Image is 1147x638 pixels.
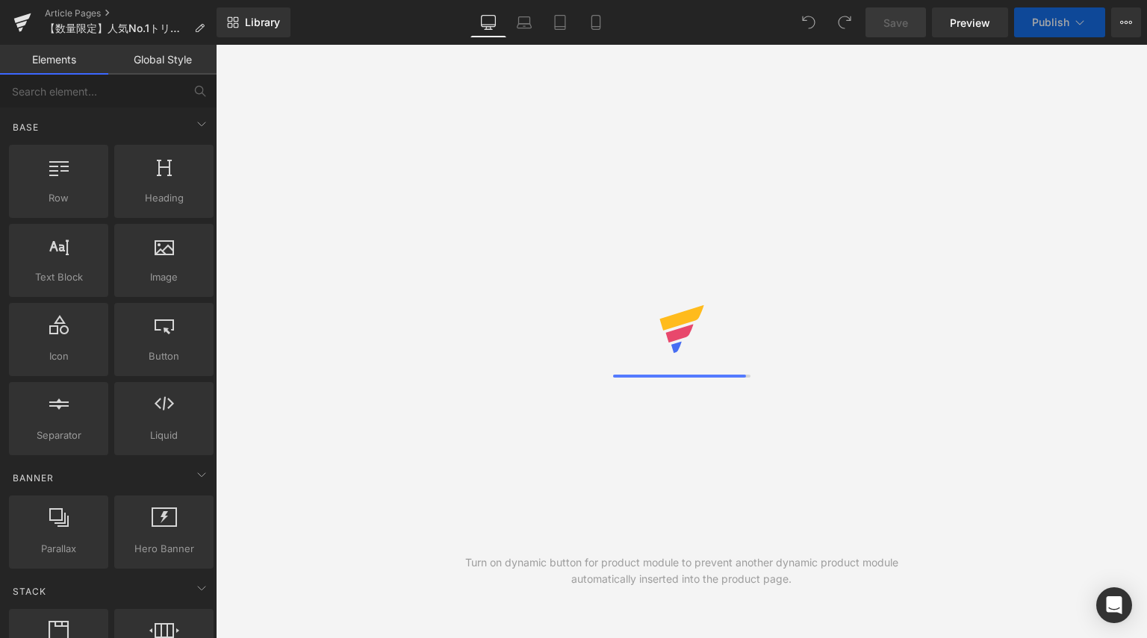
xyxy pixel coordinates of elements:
span: 【数量限定】人気No.1トリファジックシリーズの＜ビッグボトル＞再登場！ [45,22,188,34]
button: Undo [794,7,824,37]
a: Preview [932,7,1008,37]
span: Parallax [13,541,104,557]
span: Button [119,348,209,364]
span: Hero Banner [119,541,209,557]
button: More [1111,7,1141,37]
span: Preview [950,15,990,31]
div: Open Intercom Messenger [1096,587,1132,623]
a: Global Style [108,45,217,75]
span: Base [11,120,40,134]
a: Article Pages [45,7,217,19]
span: Publish [1032,16,1069,28]
a: Tablet [542,7,578,37]
span: Heading [119,190,209,206]
span: Icon [13,348,104,364]
span: Liquid [119,428,209,443]
span: Text Block [13,269,104,285]
span: Banner [11,471,55,485]
button: Publish [1014,7,1105,37]
span: Library [245,16,280,29]
a: Laptop [506,7,542,37]
a: Desktop [470,7,506,37]
a: New Library [217,7,290,37]
div: Turn on dynamic button for product module to prevent another dynamic product module automatically... [449,554,915,587]
span: Stack [11,584,48,598]
span: Row [13,190,104,206]
span: Separator [13,428,104,443]
span: Image [119,269,209,285]
span: Save [883,15,908,31]
a: Mobile [578,7,614,37]
button: Redo [830,7,860,37]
